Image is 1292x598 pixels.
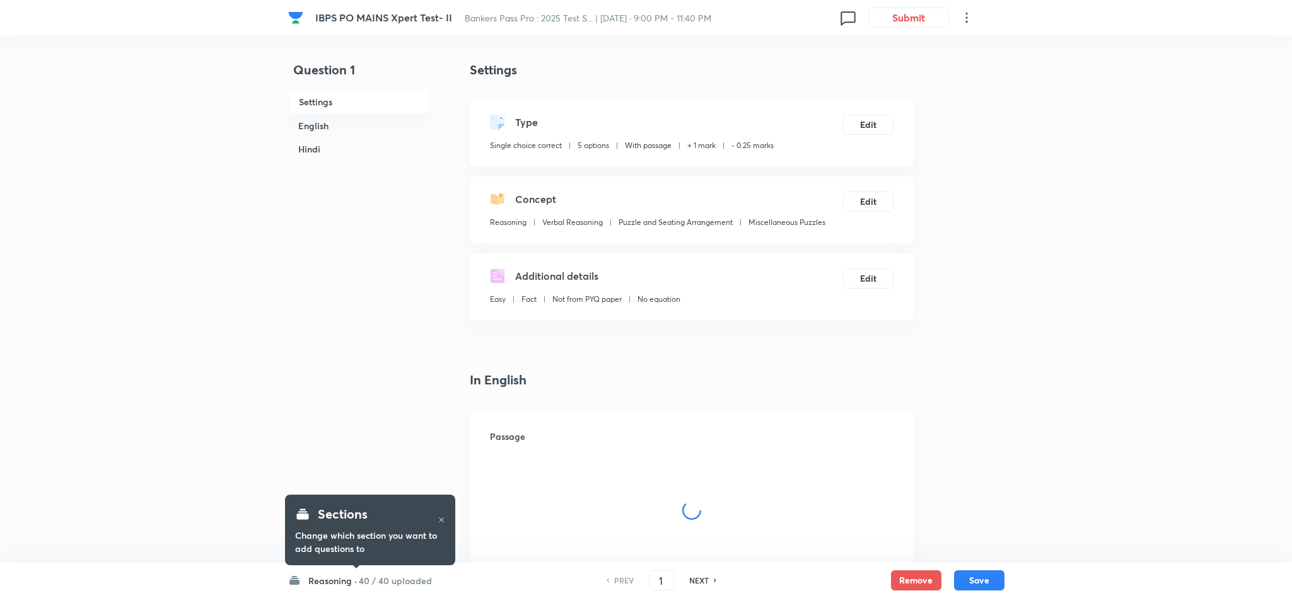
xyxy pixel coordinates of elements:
[687,140,716,151] p: + 1 mark
[731,140,774,151] p: - 0.25 marks
[625,140,672,151] p: With passage
[843,192,893,212] button: Edit
[490,430,893,443] h6: Passage
[578,140,609,151] p: 5 options
[470,60,914,79] h4: Settings
[288,60,429,89] h4: Question 1
[637,294,680,305] p: No equation
[490,140,562,151] p: Single choice correct
[490,217,527,228] p: Reasoning
[490,192,505,207] img: questionConcept.svg
[288,89,429,114] h6: Settings
[470,371,914,389] h4: In English
[490,115,505,130] img: questionType.svg
[689,575,709,586] h6: NEXT
[748,217,825,228] p: Miscellaneous Puzzles
[288,137,429,161] h6: Hindi
[359,574,432,587] h6: 40 / 40 uploaded
[515,115,538,130] h5: Type
[521,294,537,305] p: Fact
[619,217,733,228] p: Puzzle and Seating Arrangement
[288,10,306,25] a: Company Logo
[315,11,452,24] span: IBPS PO MAINS Xpert Test- II
[318,505,368,524] h4: Sections
[295,529,445,555] h6: Change which section you want to add questions to
[614,575,634,586] h6: PREV
[843,115,893,135] button: Edit
[490,294,506,305] p: Easy
[515,268,598,284] h5: Additional details
[308,574,357,587] h6: Reasoning ·
[288,114,429,137] h6: English
[552,294,622,305] p: Not from PYQ paper
[891,570,941,590] button: Remove
[843,268,893,289] button: Edit
[288,10,303,25] img: Company Logo
[542,217,603,228] p: Verbal Reasoning
[954,570,1004,590] button: Save
[490,268,505,284] img: questionDetails.svg
[465,12,711,24] span: Bankers Pass Pro : 2025 Test S... | [DATE] · 9:00 PM - 11:40 PM
[868,8,949,28] button: Submit
[515,192,556,207] h5: Concept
